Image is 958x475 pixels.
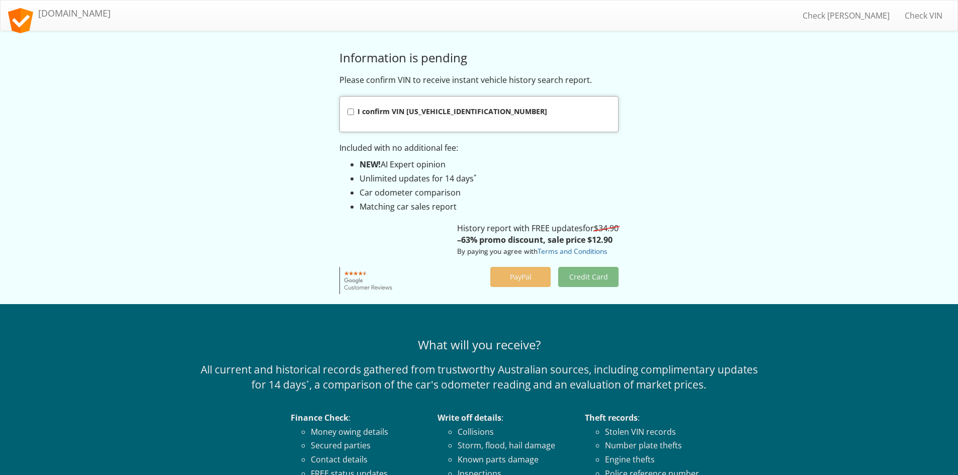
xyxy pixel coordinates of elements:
[8,8,33,33] img: logo.svg
[360,159,381,170] strong: NEW!
[358,107,547,116] strong: I confirm VIN [US_VEHICLE_IDENTIFICATION_NUMBER]
[311,454,423,465] li: Contact details
[583,223,619,234] span: for
[457,246,607,256] small: By paying you agree with
[594,223,619,234] s: $34.90
[458,440,570,451] li: Storm, flood, hail damage
[457,223,619,257] p: History report with FREE updates
[311,426,423,438] li: Money owing details
[897,3,950,28] a: Check VIN
[360,159,619,170] li: AI Expert opinion
[558,267,619,287] button: Credit Card
[605,454,717,465] li: Engine thefts
[1,1,118,26] a: [DOMAIN_NAME]
[339,142,619,154] p: Included with no additional fee:
[340,267,398,294] img: Google customer reviews
[438,412,501,423] strong: Write off details
[458,426,570,438] li: Collisions
[360,201,619,213] li: Matching car sales report
[360,173,619,184] li: Unlimited updates for 14 days
[291,412,349,423] strong: Finance Check
[360,187,619,199] li: Car odometer comparison
[490,267,551,287] button: PayPal
[311,440,423,451] li: Secured parties
[193,362,766,392] p: All current and historical records gathered from trustworthy Australian sources, including compli...
[605,440,717,451] li: Number plate thefts
[193,338,766,351] h3: What will you receive?
[538,246,607,256] a: Terms and Conditions
[458,454,570,465] li: Known parts damage
[585,412,638,423] strong: Theft records
[339,74,619,86] p: Please confirm VIN to receive instant vehicle history search report.
[795,3,897,28] a: Check [PERSON_NAME]
[339,51,619,64] h3: Information is pending
[605,426,717,438] li: Stolen VIN records
[457,234,613,245] strong: –63% promo discount, sale price $12.90
[347,109,354,115] input: I confirm VIN [US_VEHICLE_IDENTIFICATION_NUMBER]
